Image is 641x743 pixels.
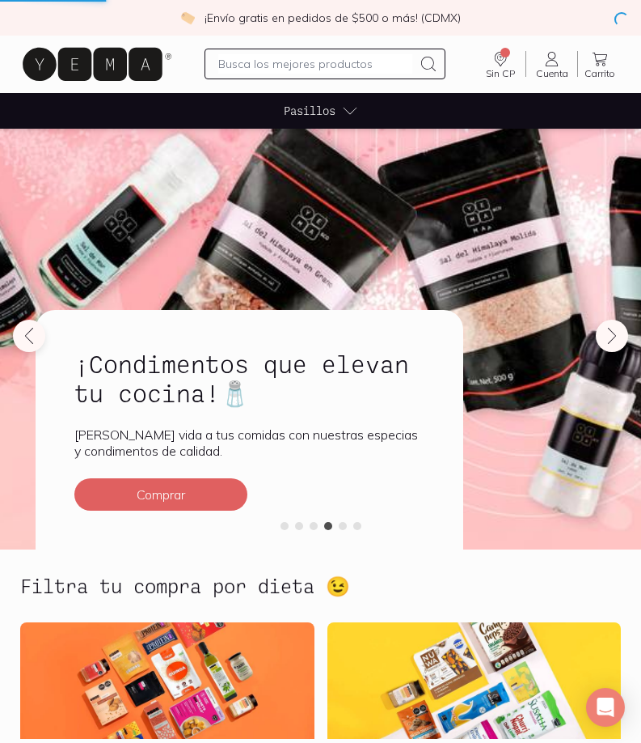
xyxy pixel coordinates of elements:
p: [PERSON_NAME] vida a tus comidas con nuestras especias y condimentos de calidad. [74,427,424,459]
h2: Filtra tu compra por dieta 😉 [20,575,350,597]
div: Open Intercom Messenger [586,688,625,727]
a: ¡Condimentos que elevan tu cocina!🧂[PERSON_NAME] vida a tus comidas con nuestras especias y condi... [36,310,463,550]
a: Dirección no especificada [474,49,525,79]
a: Cuenta [526,49,577,79]
img: Dieta sin gluten [327,622,622,739]
button: Comprar [74,478,247,511]
p: ¡Envío gratis en pedidos de $500 o más! (CDMX) [205,10,461,26]
h2: ¡Condimentos que elevan tu cocina!🧂 [74,349,424,407]
span: Pasillos [284,102,335,119]
img: check [180,11,195,25]
span: Sin CP [486,67,515,79]
img: Dieta Vegana [20,622,314,739]
a: Carrito [578,49,622,79]
input: Busca los mejores productos [218,54,412,74]
span: Cuenta [536,67,568,79]
span: Carrito [584,67,615,79]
